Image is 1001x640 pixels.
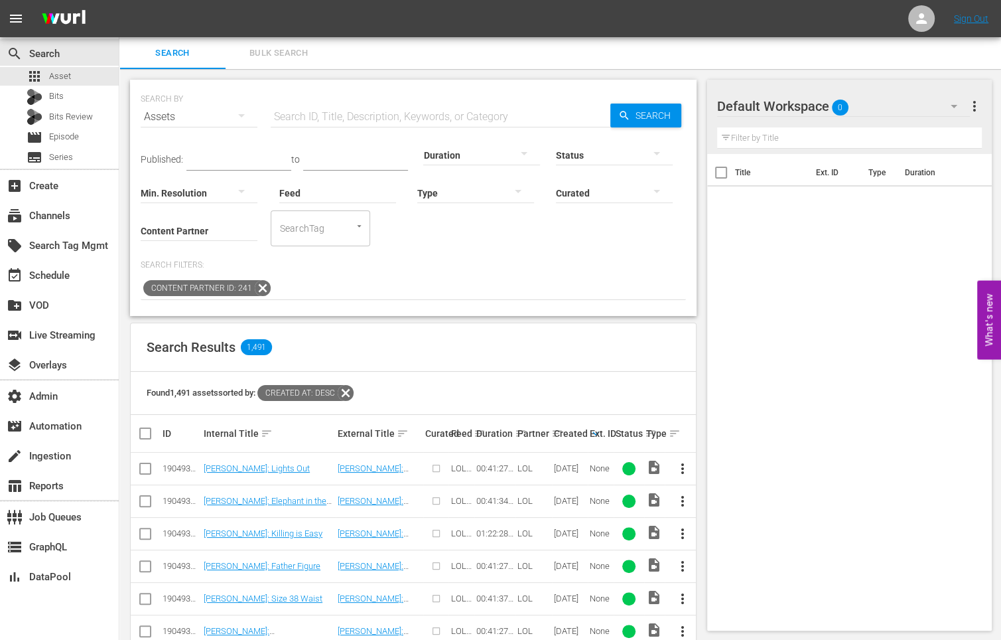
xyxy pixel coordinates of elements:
span: LOL [517,626,533,636]
span: Created At: desc [257,385,338,401]
div: 00:41:27.085 [476,626,513,636]
span: Search [127,46,218,61]
div: None [590,561,612,571]
div: 00:41:37.528 [476,594,513,603]
span: GraphQL [7,539,23,555]
div: Ext. ID [590,428,612,439]
span: LOL Network - [PERSON_NAME] [450,496,472,566]
p: Search Filters: [141,260,686,271]
a: [PERSON_NAME]: Killing is Easy [204,528,322,538]
span: Content Partner ID: 241 [143,280,255,296]
span: Job Queues [7,509,23,525]
span: LOL [517,496,533,506]
th: Type [860,154,896,191]
span: sort [515,428,527,440]
span: LOL [517,561,533,571]
span: Ingestion [7,448,23,464]
span: Search [630,104,681,127]
a: [PERSON_NAME]: Killing is Easy [338,528,409,548]
div: 190493142 [163,626,200,636]
span: menu [8,11,24,27]
div: 00:41:27.185 [476,561,513,571]
button: more_vert [667,485,699,517]
a: [PERSON_NAME]: Father Figure [204,561,320,571]
button: Search [610,104,681,127]
button: Open Feedback Widget [977,281,1001,360]
span: Bulk Search [234,46,324,61]
div: Feed [450,426,472,441]
span: Series [27,149,42,165]
div: 190493147 [163,463,200,473]
div: Default Workspace [717,88,970,125]
button: more_vert [966,90,982,122]
span: LOL [517,463,533,473]
div: 00:41:27.819 [476,463,513,473]
div: [DATE] [554,496,586,506]
span: Channels [7,208,23,224]
span: Reports [7,478,23,494]
span: Bits Review [49,110,93,123]
a: [PERSON_NAME]: Father Figure [338,561,409,581]
span: to [291,154,300,165]
div: Duration [476,426,513,441]
span: Video [646,590,662,605]
span: Admin [7,388,23,404]
a: [PERSON_NAME]: Lights Out [338,463,409,483]
a: [PERSON_NAME]: Lights Out [204,463,310,473]
span: Published: [141,154,183,165]
button: more_vert [667,583,699,615]
div: Bits [27,89,42,105]
div: External Title [338,426,421,441]
span: Video [646,492,662,508]
span: LOL Network - [PERSON_NAME] [450,528,472,598]
span: Series [49,151,73,164]
div: 190493146 [163,496,200,506]
div: Type [646,426,663,441]
a: [PERSON_NAME]: Elephant in the Room [338,496,417,516]
div: 190493143 [163,594,200,603]
img: ans4CAIJ8jUAAAAAAAAAAAAAAAAAAAAAAAAgQb4GAAAAAAAAAAAAAAAAAAAAAAAAJMjXAAAAAAAAAAAAAAAAAAAAAAAAgAT5G... [32,3,96,35]
div: Partner [517,426,549,441]
span: Asset [49,70,71,83]
span: LOL Network - [PERSON_NAME] [450,463,472,533]
span: Overlays [7,357,23,373]
span: Video [646,622,662,638]
div: [DATE] [554,528,586,538]
span: VOD [7,297,23,313]
span: sort [261,428,273,440]
div: None [590,594,612,603]
div: None [590,528,612,538]
button: more_vert [667,518,699,550]
span: DataPool [7,569,23,585]
span: more_vert [675,558,691,574]
button: more_vert [667,550,699,582]
span: Episode [27,129,42,145]
span: more_vert [966,98,982,114]
span: Create [7,178,23,194]
span: Bits [49,90,64,103]
span: Video [646,524,662,540]
span: LOL [517,528,533,538]
span: 1,491 [241,339,272,355]
span: Asset [27,68,42,84]
div: 00:41:34.125 [476,496,513,506]
div: [DATE] [554,463,586,473]
span: 0 [832,94,848,121]
a: [PERSON_NAME]: Size 38 Waist [204,594,322,603]
div: [DATE] [554,561,586,571]
div: ID [163,428,200,439]
th: Duration [896,154,976,191]
span: Video [646,557,662,573]
span: more_vert [675,493,691,509]
div: Curated [425,428,447,439]
span: Schedule [7,268,23,283]
span: more_vert [675,526,691,542]
span: sort [397,428,409,440]
div: Status [616,426,643,441]
span: more_vert [675,461,691,477]
div: Assets [141,98,257,135]
div: 01:22:28.138 [476,528,513,538]
span: more_vert [675,591,691,607]
button: more_vert [667,453,699,485]
th: Title [735,154,808,191]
